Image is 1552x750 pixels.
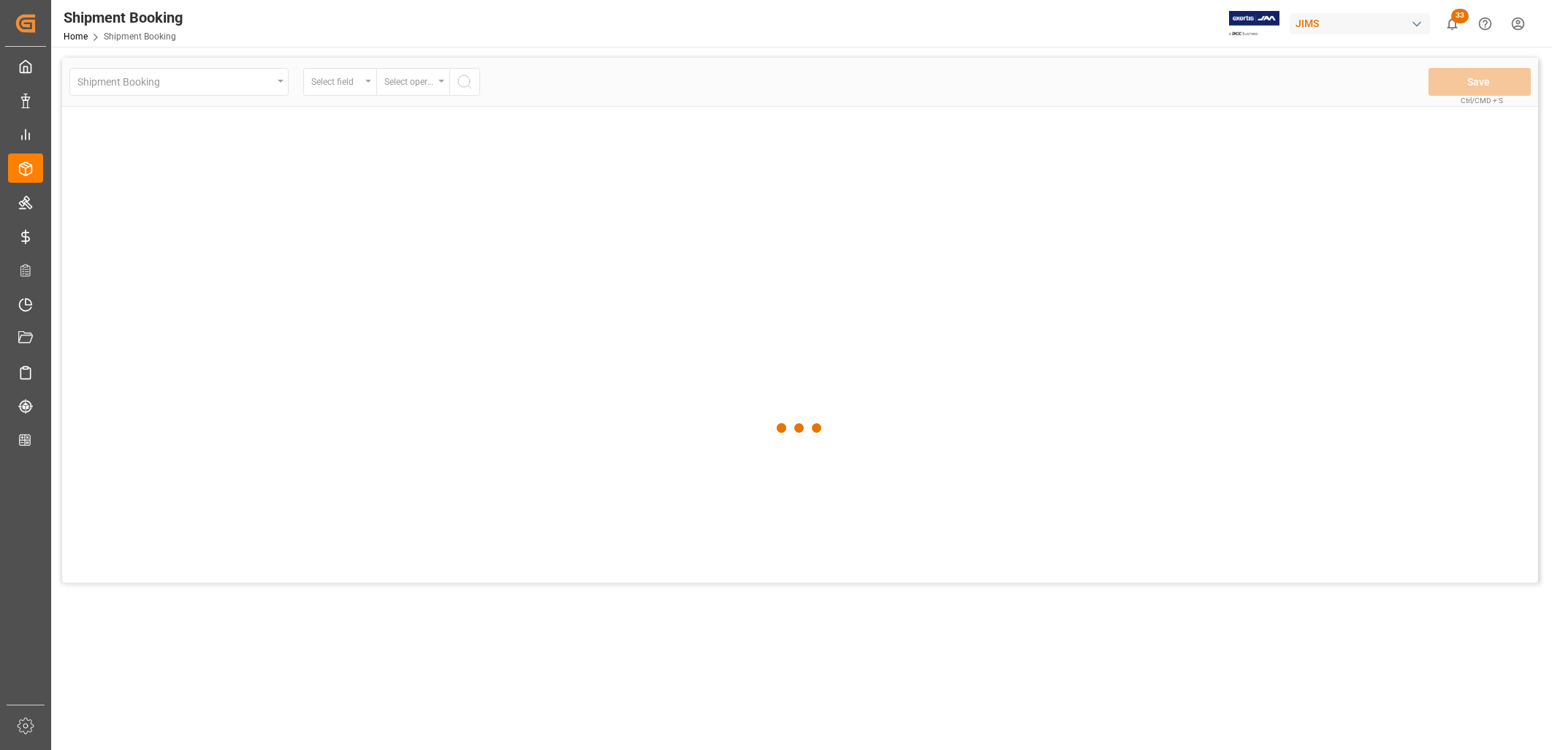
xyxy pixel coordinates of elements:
div: JIMS [1290,13,1430,34]
img: Exertis%20JAM%20-%20Email%20Logo.jpg_1722504956.jpg [1229,11,1279,37]
button: JIMS [1290,10,1436,37]
button: show 33 new notifications [1436,7,1469,40]
button: Help Center [1469,7,1502,40]
a: Home [64,31,88,42]
span: 33 [1451,9,1469,23]
div: Shipment Booking [64,7,183,29]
